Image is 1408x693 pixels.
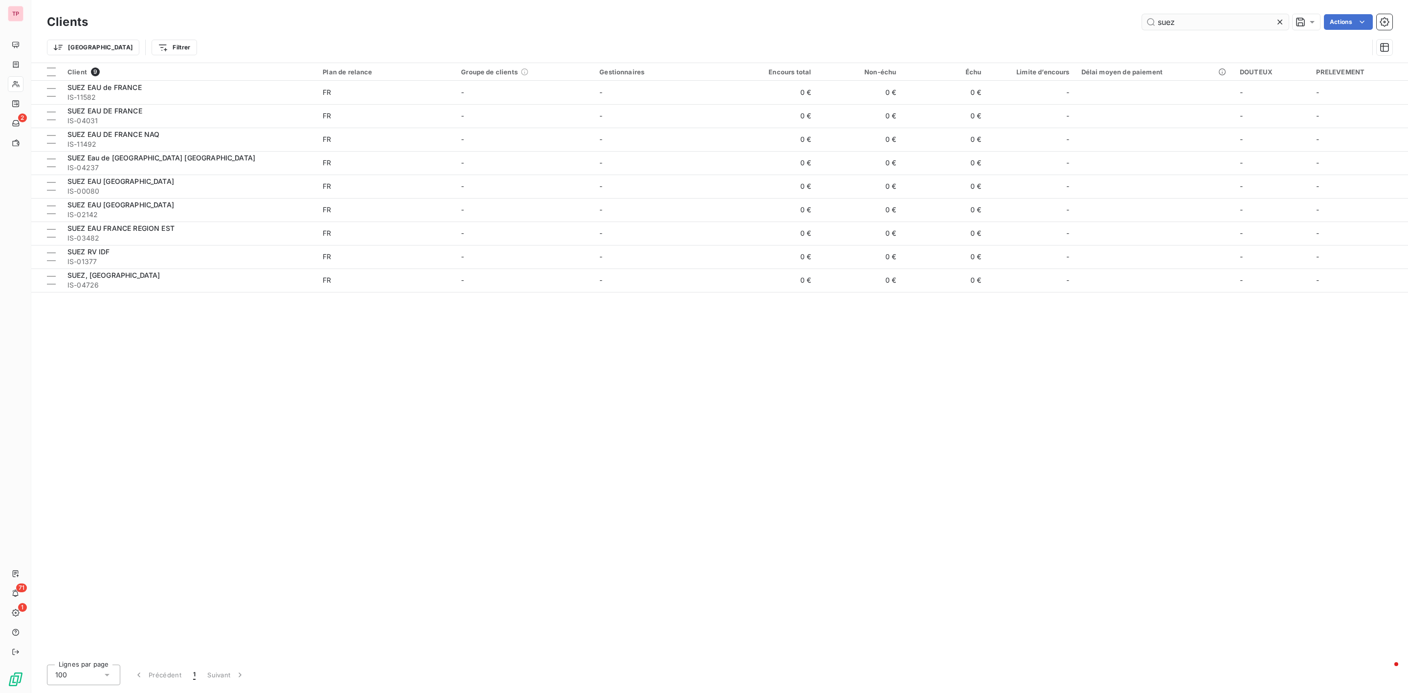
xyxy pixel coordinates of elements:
[193,670,196,680] span: 1
[323,68,449,76] div: Plan de relance
[732,268,817,292] td: 0 €
[1240,252,1243,261] span: -
[817,198,902,222] td: 0 €
[461,112,464,120] span: -
[1240,68,1305,76] div: DOUTEUX
[1316,112,1319,120] span: -
[1066,158,1069,168] span: -
[1316,229,1319,237] span: -
[67,130,159,138] span: SUEZ EAU DE FRANCE NAQ
[201,665,251,685] button: Suivant
[67,83,142,91] span: SUEZ EAU de FRANCE
[461,135,464,143] span: -
[599,158,602,167] span: -
[817,128,902,151] td: 0 €
[8,6,23,22] div: TP
[732,198,817,222] td: 0 €
[902,268,987,292] td: 0 €
[67,201,174,209] span: SUEZ EAU [GEOGRAPHIC_DATA]
[67,139,311,149] span: IS-11492
[817,151,902,175] td: 0 €
[323,252,331,262] div: FR
[817,268,902,292] td: 0 €
[1240,158,1243,167] span: -
[67,177,174,185] span: SUEZ EAU [GEOGRAPHIC_DATA]
[1066,205,1069,215] span: -
[817,104,902,128] td: 0 €
[1066,228,1069,238] span: -
[67,68,87,76] span: Client
[1240,112,1243,120] span: -
[67,210,311,220] span: IS-02142
[67,107,142,115] span: SUEZ EAU DE FRANCE
[1066,275,1069,285] span: -
[1316,276,1319,284] span: -
[1081,68,1228,76] div: Délai moyen de paiement
[902,81,987,104] td: 0 €
[47,40,139,55] button: [GEOGRAPHIC_DATA]
[55,670,67,680] span: 100
[67,280,311,290] span: IS-04726
[599,229,602,237] span: -
[1324,14,1373,30] button: Actions
[1240,229,1243,237] span: -
[1240,135,1243,143] span: -
[599,135,602,143] span: -
[461,182,464,190] span: -
[902,104,987,128] td: 0 €
[67,154,255,162] span: SUEZ Eau de [GEOGRAPHIC_DATA] [GEOGRAPHIC_DATA]
[993,68,1069,76] div: Limite d’encours
[599,182,602,190] span: -
[599,252,602,261] span: -
[461,88,464,96] span: -
[908,68,981,76] div: Échu
[187,665,201,685] button: 1
[461,158,464,167] span: -
[1066,134,1069,144] span: -
[732,81,817,104] td: 0 €
[732,128,817,151] td: 0 €
[323,88,331,97] div: FR
[1142,14,1289,30] input: Rechercher
[461,205,464,214] span: -
[323,275,331,285] div: FR
[738,68,811,76] div: Encours total
[1316,158,1319,167] span: -
[902,175,987,198] td: 0 €
[128,665,187,685] button: Précédent
[817,81,902,104] td: 0 €
[599,276,602,284] span: -
[817,222,902,245] td: 0 €
[599,68,726,76] div: Gestionnaires
[461,229,464,237] span: -
[732,151,817,175] td: 0 €
[599,88,602,96] span: -
[599,205,602,214] span: -
[1240,276,1243,284] span: -
[1316,252,1319,261] span: -
[67,247,110,256] span: SUEZ RV IDF
[1066,181,1069,191] span: -
[18,113,27,122] span: 2
[1066,252,1069,262] span: -
[461,276,464,284] span: -
[732,222,817,245] td: 0 €
[67,233,311,243] span: IS-03482
[1316,182,1319,190] span: -
[461,68,518,76] span: Groupe de clients
[902,245,987,268] td: 0 €
[1066,111,1069,121] span: -
[1240,182,1243,190] span: -
[1316,135,1319,143] span: -
[8,671,23,687] img: Logo LeanPay
[323,111,331,121] div: FR
[902,151,987,175] td: 0 €
[1316,205,1319,214] span: -
[1240,88,1243,96] span: -
[67,224,175,232] span: SUEZ EAU FRANCE REGION EST
[16,583,27,592] span: 71
[91,67,100,76] span: 9
[67,116,311,126] span: IS-04031
[732,175,817,198] td: 0 €
[1066,88,1069,97] span: -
